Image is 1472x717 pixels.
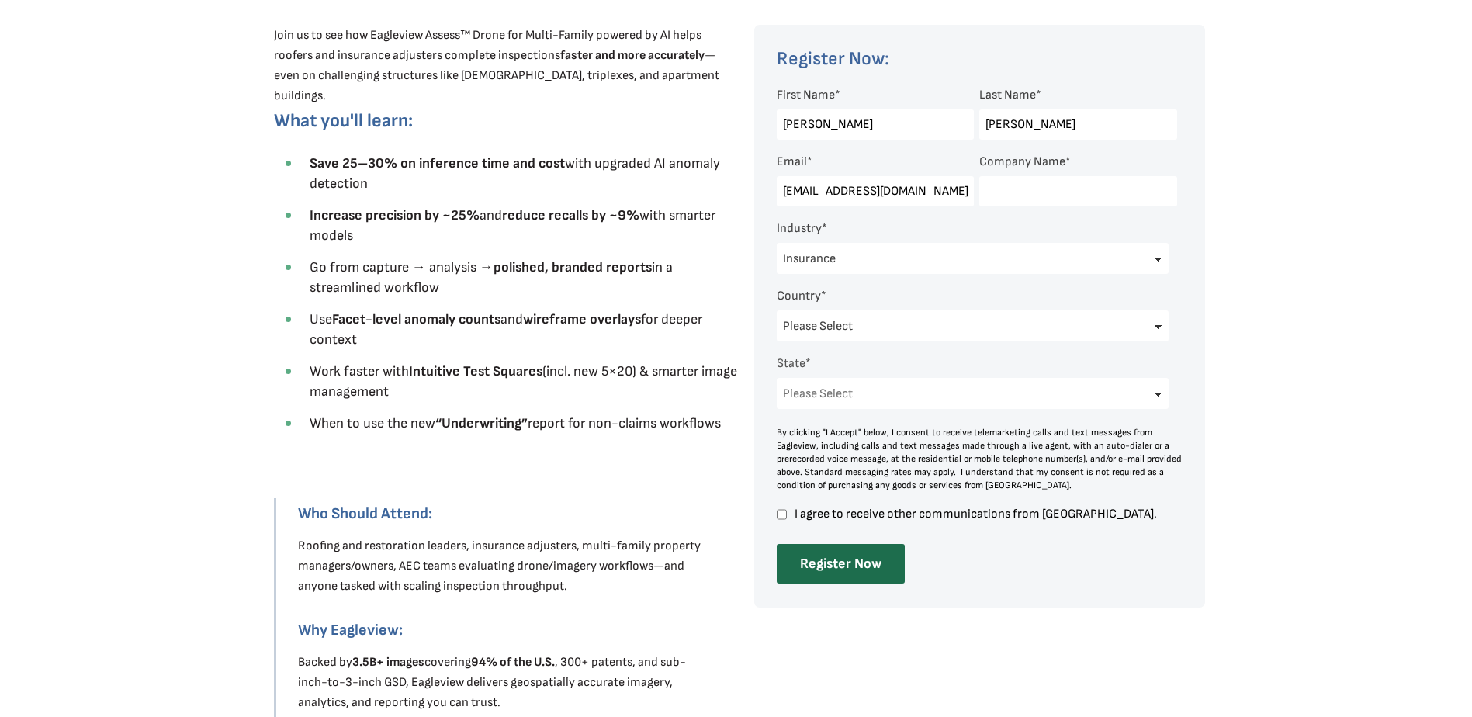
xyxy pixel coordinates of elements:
strong: Who Should Attend: [298,504,432,523]
strong: 94% of the U.S. [471,655,555,670]
strong: 3.5B+ images [352,655,424,670]
span: First Name [777,88,835,102]
span: Last Name [979,88,1036,102]
span: What you'll learn: [274,109,413,132]
span: Email [777,154,807,169]
span: Country [777,289,821,303]
strong: Facet-level anomaly counts [332,311,500,327]
span: When to use the new report for non-claims workflows [310,415,721,431]
strong: Intuitive Test Squares [409,363,542,379]
span: Roofing and restoration leaders, insurance adjusters, multi-family property managers/owners, AEC ... [298,539,701,594]
span: with upgraded AI anomaly detection [310,155,720,192]
span: Join us to see how Eagleview Assess™ Drone for Multi-Family powered by AI helps roofers and insur... [274,28,719,103]
strong: wireframe overlays [523,311,641,327]
span: Company Name [979,154,1065,169]
strong: “Underwriting” [435,415,528,431]
span: Industry [777,221,822,236]
span: Work faster with (incl. new 5×20) & smarter image management [310,363,737,400]
input: Register Now [777,544,905,584]
strong: reduce recalls by ~9% [502,207,639,223]
strong: Why Eagleview: [298,621,403,639]
div: By clicking "I Accept" below, I consent to receive telemarketing calls and text messages from Eag... [777,426,1183,492]
span: Backed by covering , 300+ patents, and sub-inch-to-3-inch GSD, Eagleview delivers geospatially ac... [298,655,686,710]
input: I agree to receive other communications from [GEOGRAPHIC_DATA]. [777,507,787,521]
span: I agree to receive other communications from [GEOGRAPHIC_DATA]. [792,507,1177,521]
strong: Increase precision by ~25% [310,207,480,223]
strong: faster and more accurately [560,48,705,63]
strong: polished, branded reports [494,259,652,275]
span: Register Now: [777,47,889,70]
span: Use and for deeper context [310,311,702,348]
strong: Save 25–30% on inference time and cost [310,155,565,171]
span: State [777,356,805,371]
span: and with smarter models [310,207,715,244]
span: Go from capture → analysis → in a streamlined workflow [310,259,673,296]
